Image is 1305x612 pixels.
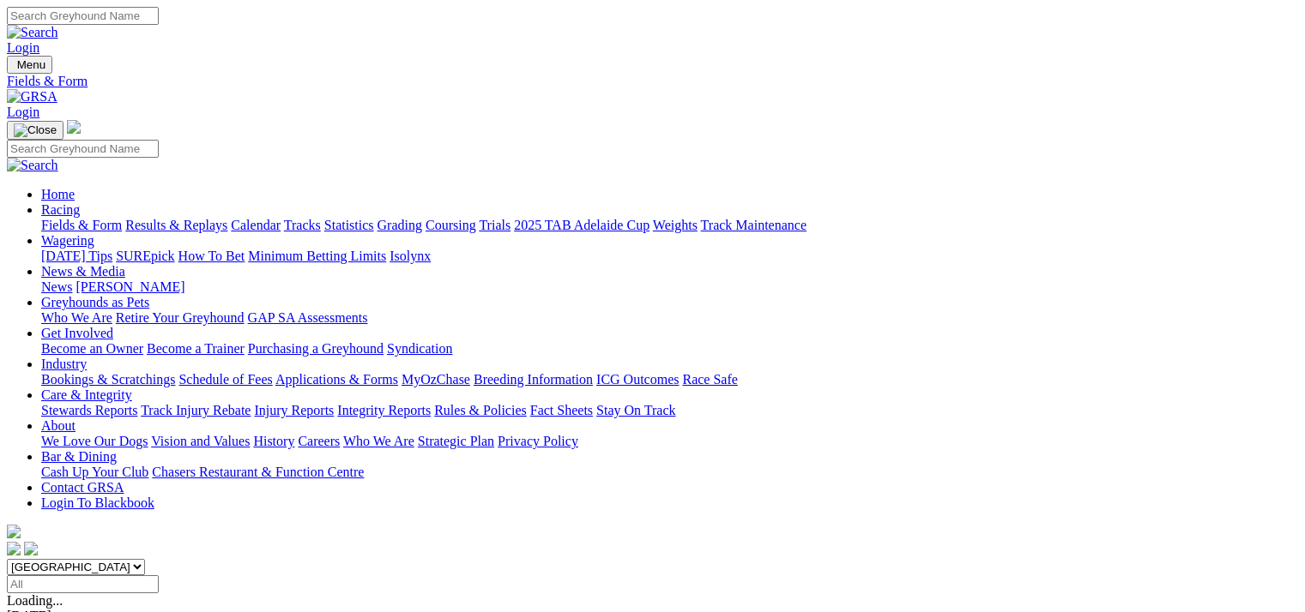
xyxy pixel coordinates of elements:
a: We Love Our Dogs [41,434,148,448]
img: logo-grsa-white.png [7,525,21,538]
a: Syndication [387,341,452,356]
a: Fact Sheets [530,403,593,417]
button: Toggle navigation [7,121,63,140]
a: About [41,418,76,433]
a: Trials [479,218,511,232]
a: Breeding Information [474,372,593,387]
a: Fields & Form [7,74,1298,89]
a: Bar & Dining [41,449,117,464]
a: Schedule of Fees [178,372,272,387]
a: Greyhounds as Pets [41,295,149,309]
a: News [41,279,72,294]
a: GAP SA Assessments [248,310,368,325]
a: SUREpick [116,249,174,263]
div: About [41,434,1298,449]
a: How To Bet [178,249,245,263]
div: Racing [41,218,1298,233]
input: Search [7,7,159,25]
a: Login To Blackbook [41,495,154,510]
a: Tracks [284,218,321,232]
div: Greyhounds as Pets [41,310,1298,326]
a: Wagering [41,233,94,248]
a: Statistics [324,218,374,232]
span: Menu [17,58,45,71]
div: Get Involved [41,341,1298,357]
a: Who We Are [343,434,414,448]
a: ICG Outcomes [596,372,679,387]
img: Close [14,123,57,137]
a: Isolynx [390,249,431,263]
a: Stay On Track [596,403,675,417]
a: Fields & Form [41,218,122,232]
a: Bookings & Scratchings [41,372,175,387]
a: Become an Owner [41,341,143,356]
div: Care & Integrity [41,403,1298,418]
img: Search [7,158,58,173]
a: Results & Replays [125,218,227,232]
a: Track Maintenance [701,218,807,232]
a: Applications & Forms [275,372,398,387]
a: 2025 TAB Adelaide Cup [514,218,649,232]
a: [DATE] Tips [41,249,112,263]
a: Care & Integrity [41,387,132,402]
span: Loading... [7,593,63,608]
a: Track Injury Rebate [141,403,251,417]
div: Industry [41,372,1298,387]
button: Toggle navigation [7,56,52,74]
a: Grading [378,218,422,232]
a: Careers [298,434,340,448]
a: Weights [653,218,698,232]
a: Minimum Betting Limits [248,249,386,263]
a: Race Safe [682,372,737,387]
a: History [253,434,294,448]
a: Contact GRSA [41,480,124,495]
img: facebook.svg [7,542,21,555]
input: Select date [7,575,159,593]
div: News & Media [41,279,1298,295]
div: Wagering [41,249,1298,264]
a: Who We Are [41,310,112,325]
img: Search [7,25,58,40]
a: Integrity Reports [337,403,431,417]
a: Strategic Plan [418,434,494,448]
a: MyOzChase [402,372,470,387]
a: Rules & Policies [434,403,527,417]
a: Retire Your Greyhound [116,310,245,325]
img: GRSA [7,89,57,105]
img: logo-grsa-white.png [67,120,81,134]
a: Racing [41,202,80,217]
a: [PERSON_NAME] [76,279,184,294]
a: Login [7,105,39,119]
a: Stewards Reports [41,403,137,417]
a: News & Media [41,264,125,279]
a: Chasers Restaurant & Function Centre [152,465,364,479]
a: Login [7,40,39,55]
div: Bar & Dining [41,465,1298,480]
a: Purchasing a Greyhound [248,341,384,356]
a: Cash Up Your Club [41,465,148,479]
a: Injury Reports [254,403,334,417]
a: Get Involved [41,326,113,340]
img: twitter.svg [24,542,38,555]
a: Vision and Values [151,434,250,448]
a: Calendar [231,218,281,232]
a: Become a Trainer [147,341,245,356]
input: Search [7,140,159,158]
a: Home [41,187,75,201]
a: Industry [41,357,87,371]
a: Coursing [426,218,476,232]
a: Privacy Policy [498,434,578,448]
